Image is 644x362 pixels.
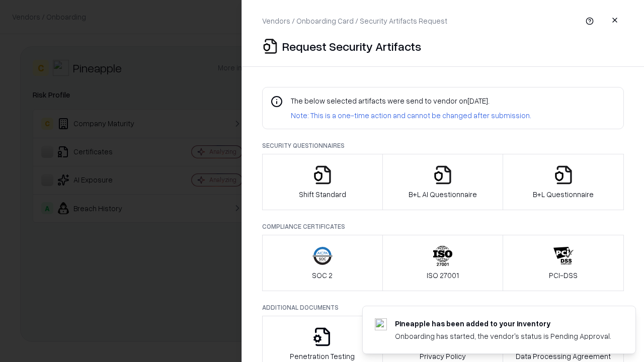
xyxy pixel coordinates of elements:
button: B+L AI Questionnaire [382,154,504,210]
button: PCI-DSS [503,235,624,291]
button: Shift Standard [262,154,383,210]
img: pineappleenergy.com [375,318,387,330]
p: Compliance Certificates [262,222,624,231]
p: Note: This is a one-time action and cannot be changed after submission. [291,110,531,121]
p: Security Questionnaires [262,141,624,150]
button: B+L Questionnaire [503,154,624,210]
p: SOC 2 [312,270,333,281]
p: B+L Questionnaire [533,189,594,200]
div: Onboarding has started, the vendor's status is Pending Approval. [395,331,611,341]
p: Request Security Artifacts [282,38,421,54]
p: Privacy Policy [420,351,466,361]
p: ISO 27001 [427,270,459,281]
button: SOC 2 [262,235,383,291]
p: The below selected artifacts were send to vendor on [DATE] . [291,96,531,106]
div: Pineapple has been added to your inventory [395,318,611,329]
p: Penetration Testing [290,351,355,361]
p: Shift Standard [299,189,346,200]
p: Data Processing Agreement [516,351,611,361]
p: Additional Documents [262,303,624,312]
p: PCI-DSS [549,270,578,281]
button: ISO 27001 [382,235,504,291]
p: Vendors / Onboarding Card / Security Artifacts Request [262,16,447,26]
p: B+L AI Questionnaire [409,189,477,200]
